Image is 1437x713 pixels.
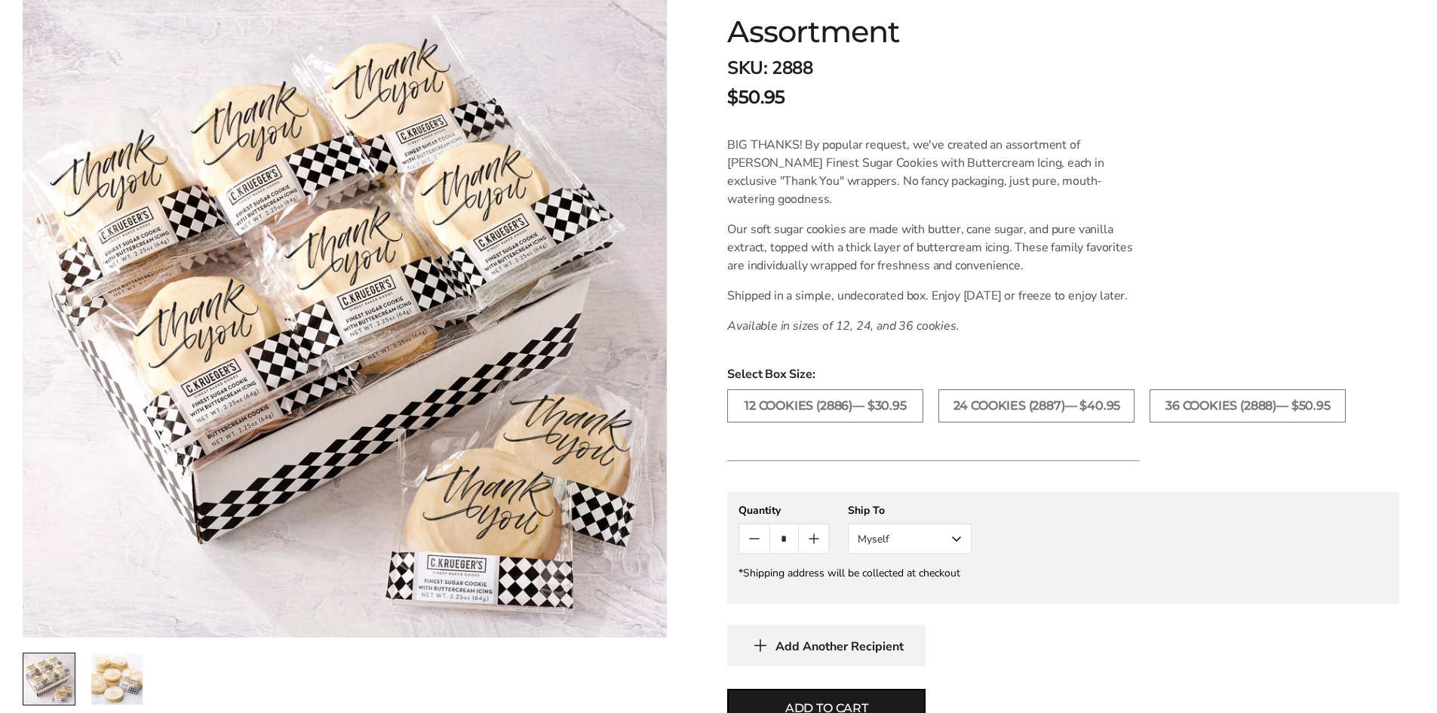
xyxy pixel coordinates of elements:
[772,56,812,80] span: 2888
[738,503,829,518] div: Quantity
[23,653,75,705] img: Just the Cookies! Thank You Assortment
[23,653,75,705] a: 1 / 2
[727,287,1140,305] p: Shipped in a simple, undecorated box. Enjoy [DATE] or freeze to enjoy later.
[91,653,143,705] img: Just the Cookies! Thank You Assortment
[727,136,1140,208] p: BIG THANKS! By popular request, we've created an assortment of [PERSON_NAME] Finest Sugar Cookies...
[727,220,1140,275] p: Our soft sugar cookies are made with butter, cane sugar, and pure vanilla extract, topped with a ...
[775,639,904,654] span: Add Another Recipient
[848,524,972,554] button: Myself
[91,653,143,705] a: 2 / 2
[799,524,828,553] button: Count plus
[727,56,767,80] strong: SKU:
[938,389,1135,423] label: 24 COOKIES (2887)— $40.95
[727,492,1399,604] gfm-form: New recipient
[848,503,972,518] div: Ship To
[727,365,1399,383] span: Select Box Size:
[727,84,785,111] span: $50.95
[1150,389,1346,423] label: 36 COOKIES (2888)— $50.95
[769,524,799,553] input: Quantity
[727,389,923,423] label: 12 COOKIES (2886)— $30.95
[739,524,769,553] button: Count minus
[738,566,1388,580] div: *Shipping address will be collected at checkout
[727,625,926,666] button: Add Another Recipient
[727,318,959,334] em: Available in sizes of 12, 24, and 36 cookies.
